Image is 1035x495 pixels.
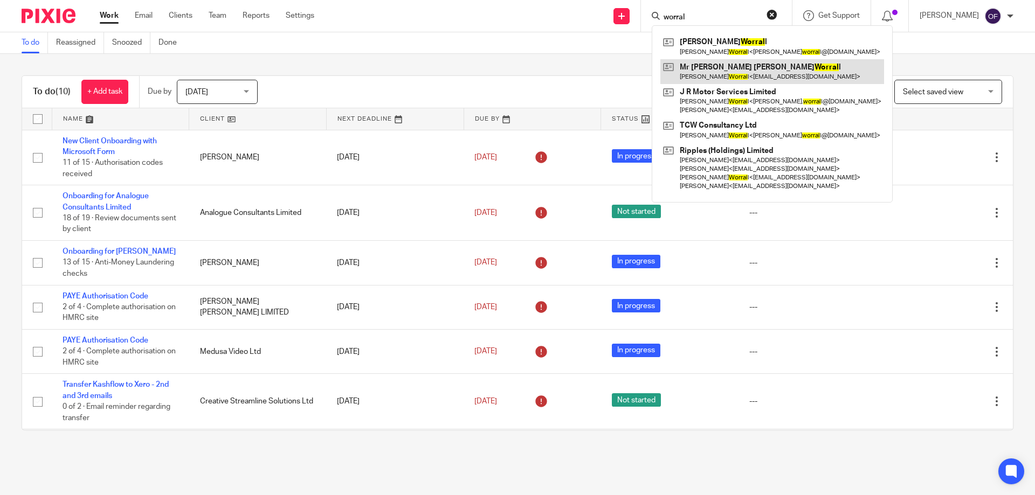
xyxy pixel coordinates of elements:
[22,32,48,53] a: To do
[189,374,327,429] td: Creative Streamline Solutions Ltd
[749,346,865,357] div: ---
[189,285,327,329] td: [PERSON_NAME] [PERSON_NAME] LIMITED
[189,429,327,485] td: Proclean Bath & Wiltshire Ltd
[148,86,171,97] p: Due by
[286,10,314,21] a: Settings
[63,159,163,178] span: 11 of 15 · Authorisation codes received
[612,393,661,407] span: Not started
[474,259,497,267] span: [DATE]
[474,348,497,355] span: [DATE]
[818,12,860,19] span: Get Support
[81,80,128,104] a: + Add task
[135,10,153,21] a: Email
[612,344,660,357] span: In progress
[903,88,963,96] span: Select saved view
[189,330,327,374] td: Medusa Video Ltd
[612,255,660,268] span: In progress
[63,381,169,399] a: Transfer Kashflow to Xero - 2nd and 3rd emails
[112,32,150,53] a: Snoozed
[63,137,157,156] a: New Client Onboarding with Microsoft Form
[326,285,464,329] td: [DATE]
[22,9,75,23] img: Pixie
[63,303,176,322] span: 2 of 4 · Complete authorisation on HMRC site
[749,396,865,407] div: ---
[474,303,497,311] span: [DATE]
[474,154,497,161] span: [DATE]
[326,185,464,241] td: [DATE]
[984,8,1002,25] img: svg%3E
[474,398,497,405] span: [DATE]
[326,241,464,285] td: [DATE]
[63,192,149,211] a: Onboarding for Analogue Consultants Limited
[189,241,327,285] td: [PERSON_NAME]
[63,259,174,278] span: 13 of 15 · Anti-Money Laundering checks
[169,10,192,21] a: Clients
[189,130,327,185] td: [PERSON_NAME]
[209,10,226,21] a: Team
[326,130,464,185] td: [DATE]
[63,214,176,233] span: 18 of 19 · Review documents sent by client
[749,257,865,268] div: ---
[767,9,777,20] button: Clear
[326,374,464,429] td: [DATE]
[33,86,71,97] h1: To do
[749,207,865,218] div: ---
[63,403,170,422] span: 0 of 2 · Email reminder regarding transfer
[474,209,497,217] span: [DATE]
[56,32,104,53] a: Reassigned
[326,330,464,374] td: [DATE]
[100,10,119,21] a: Work
[612,205,661,218] span: Not started
[663,13,760,23] input: Search
[158,32,185,53] a: Done
[63,292,148,300] a: PAYE Authorisation Code
[63,337,148,344] a: PAYE Authorisation Code
[920,10,979,21] p: [PERSON_NAME]
[243,10,270,21] a: Reports
[749,302,865,312] div: ---
[612,149,660,163] span: In progress
[63,348,176,367] span: 2 of 4 · Complete authorisation on HMRC site
[326,429,464,485] td: [DATE]
[56,87,71,96] span: (10)
[63,248,176,255] a: Onboarding for [PERSON_NAME]
[185,88,208,96] span: [DATE]
[189,185,327,241] td: Analogue Consultants Limited
[612,299,660,312] span: In progress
